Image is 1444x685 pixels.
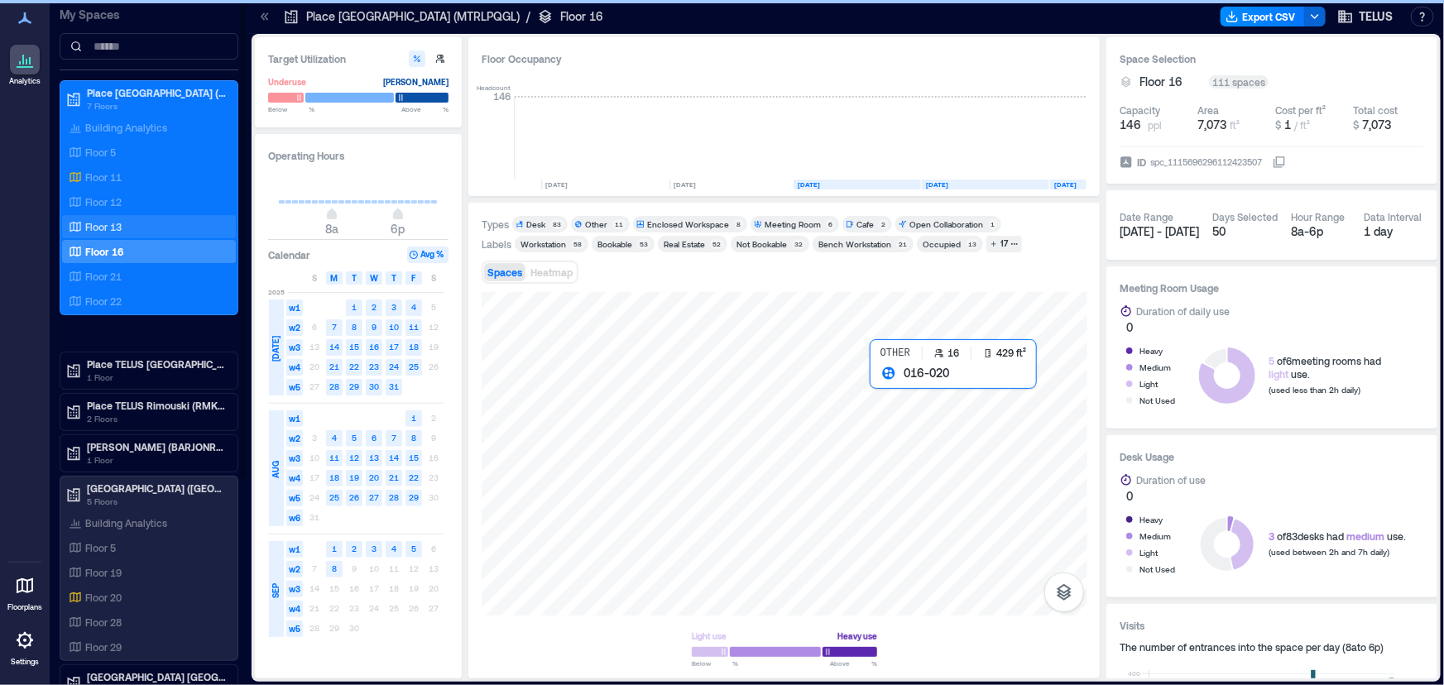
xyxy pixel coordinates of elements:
text: 14 [329,342,339,352]
text: 2 [352,544,357,553]
div: Hour Range [1291,210,1345,223]
div: 83 [550,219,564,229]
text: 18 [329,472,339,482]
text: 4 [411,302,416,312]
div: Enclosed Workspace [647,218,729,230]
div: 17 [998,237,1010,251]
text: 24 [389,362,399,371]
div: Not Used [1139,392,1175,409]
div: Medium [1139,528,1171,544]
p: [GEOGRAPHIC_DATA] ([GEOGRAPHIC_DATA]) [87,481,226,495]
span: w5 [286,379,303,395]
span: T [352,271,357,285]
text: 2 [372,302,377,312]
p: 1 Floor [87,371,226,384]
text: 8 [411,433,416,443]
span: w2 [286,561,303,577]
text: 1 [332,544,337,553]
text: 25 [329,492,339,502]
div: 8 [734,219,744,229]
span: light [1269,368,1288,380]
div: Duration of daily use [1136,303,1230,319]
text: 11 [409,322,419,332]
div: Meeting Room [765,218,821,230]
span: TELUS [1359,8,1393,25]
span: F [412,271,416,285]
span: 5 [1269,355,1274,366]
div: of 83 desks had use. [1269,529,1406,543]
text: 5 [411,544,416,553]
p: Floor 22 [85,295,122,308]
span: 1 [1284,117,1291,132]
span: Below % [692,659,738,668]
span: w5 [286,620,303,637]
span: S [312,271,317,285]
text: 8 [332,563,337,573]
p: Floor 16 [85,245,123,258]
p: Floor 11 [85,170,122,184]
span: $ [1353,119,1359,131]
span: ppl [1148,118,1162,132]
span: w3 [286,339,303,356]
button: 17 [986,236,1022,252]
text: 29 [409,492,419,502]
p: 1 Floor [87,453,226,467]
div: 6 [826,219,836,229]
div: Not Used [1139,561,1175,577]
text: 18 [409,342,419,352]
text: 19 [349,472,359,482]
div: Types [482,218,509,231]
tspan: 400 [1128,669,1140,678]
div: 13 [966,239,980,249]
text: 15 [409,453,419,462]
h3: Meeting Room Usage [1120,280,1424,296]
text: 21 [329,362,339,371]
span: w4 [286,359,303,376]
div: Real Estate [664,238,705,250]
div: Bench Workstation [818,238,891,250]
span: Heatmap [530,266,573,278]
span: S [431,271,436,285]
text: 20 [369,472,379,482]
span: w4 [286,601,303,617]
div: Total cost [1353,103,1398,117]
div: 53 [637,239,651,249]
div: Labels [482,237,511,251]
text: 22 [409,472,419,482]
text: 5 [352,433,357,443]
text: 31 [389,381,399,391]
span: 7,073 [1197,117,1226,132]
text: 28 [389,492,399,502]
div: 1 [988,219,998,229]
text: 27 [369,492,379,502]
text: 4 [391,544,396,553]
span: / ft² [1294,119,1310,131]
button: Floor 16 [1139,74,1202,90]
text: 23 [369,362,379,371]
span: M [331,271,338,285]
p: Floor 16 [560,8,603,25]
div: 2 [879,219,889,229]
div: Heavy [1139,511,1163,528]
div: Area [1197,103,1219,117]
span: W [370,271,378,285]
div: 21 [896,239,910,249]
text: 4 [332,433,337,443]
span: AUG [269,462,282,479]
div: Not Bookable [736,238,787,250]
div: Floor Occupancy [482,50,1087,67]
span: ID [1137,154,1146,170]
div: Medium [1139,359,1171,376]
text: 14 [389,453,399,462]
a: Analytics [4,40,46,91]
div: 111 spaces [1209,75,1269,89]
div: 1 day [1365,223,1425,240]
span: 6p [391,222,405,236]
span: w1 [286,299,303,316]
text: 12 [349,453,359,462]
button: 146 ppl [1120,117,1191,133]
text: 21 [389,472,399,482]
span: Below % [268,104,314,114]
div: Bookable [597,238,632,250]
text: 8 [352,322,357,332]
